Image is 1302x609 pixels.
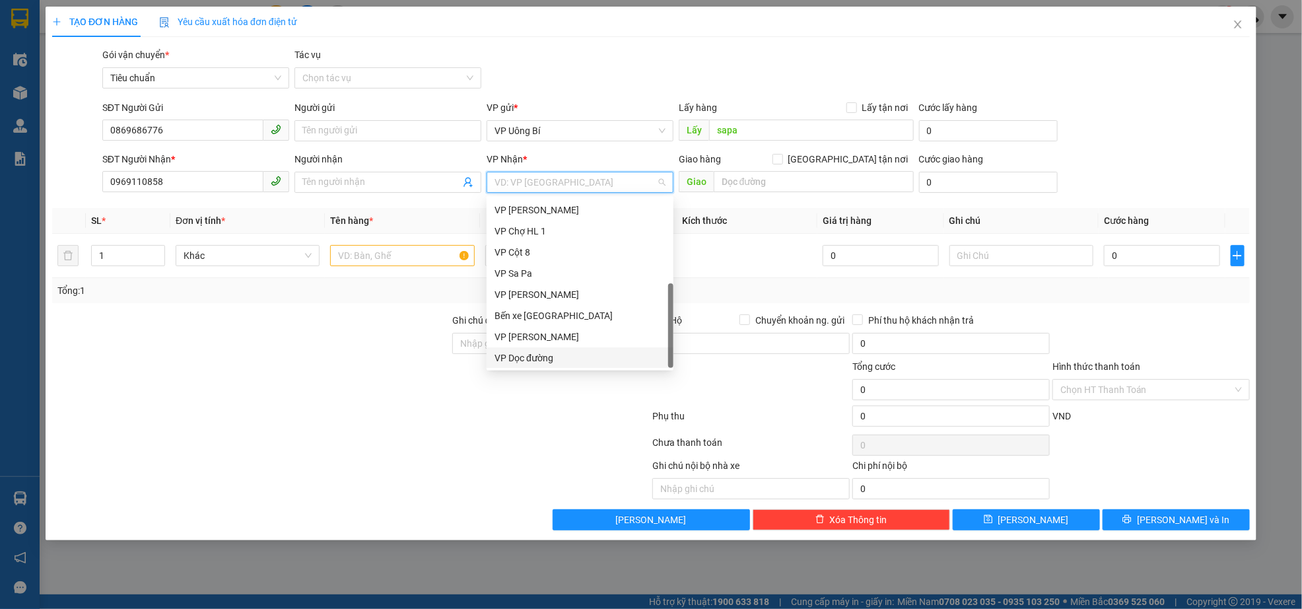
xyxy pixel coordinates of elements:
[651,409,851,432] div: Phụ thu
[495,308,666,323] div: Bến xe [GEOGRAPHIC_DATA]
[487,100,673,115] div: VP gửi
[294,100,481,115] div: Người gửi
[102,152,289,166] div: SĐT Người Nhận
[553,509,750,530] button: [PERSON_NAME]
[176,215,225,226] span: Đơn vị tính
[495,266,666,281] div: VP Sa Pa
[714,171,914,192] input: Dọc đường
[52,17,61,26] span: plus
[753,509,950,530] button: deleteXóa Thông tin
[683,215,728,226] span: Kích thước
[495,287,666,302] div: VP [PERSON_NAME]
[91,215,102,226] span: SL
[998,513,1069,527] span: [PERSON_NAME]
[953,509,1100,530] button: save[PERSON_NAME]
[830,513,887,527] span: Xóa Thông tin
[463,177,473,188] span: user-add
[1231,250,1244,261] span: plus
[487,263,673,284] div: VP Sa Pa
[652,478,850,499] input: Nhập ghi chú
[1231,245,1245,266] button: plus
[294,50,321,60] label: Tác vụ
[919,172,1058,193] input: Cước giao hàng
[102,50,169,60] span: Gói vận chuyển
[1219,7,1256,44] button: Close
[495,245,666,260] div: VP Cột 8
[863,313,979,328] span: Phí thu hộ khách nhận trả
[487,326,673,347] div: VP Dương Đình Nghệ
[823,245,939,266] input: 0
[919,120,1058,141] input: Cước lấy hàng
[271,176,281,186] span: phone
[984,515,993,525] span: save
[1103,509,1250,530] button: printer[PERSON_NAME] và In
[487,221,673,242] div: VP Chợ HL 1
[852,361,895,372] span: Tổng cước
[679,102,717,113] span: Lấy hàng
[271,124,281,135] span: phone
[679,171,714,192] span: Giao
[487,199,673,221] div: VP Loong Toòng
[330,215,373,226] span: Tên hàng
[616,513,687,527] span: [PERSON_NAME]
[1052,361,1140,372] label: Hình thức thanh toán
[487,154,523,164] span: VP Nhận
[487,284,673,305] div: VP Cổ Linh
[495,224,666,238] div: VP Chợ HL 1
[452,333,650,354] input: Ghi chú đơn hàng
[294,152,481,166] div: Người nhận
[823,215,872,226] span: Giá trị hàng
[852,458,1050,478] div: Chi phí nội bộ
[652,458,850,478] div: Ghi chú nội bộ nhà xe
[495,351,666,365] div: VP Dọc đường
[815,515,825,525] span: delete
[783,152,914,166] span: [GEOGRAPHIC_DATA] tận nơi
[57,245,79,266] button: delete
[919,102,978,113] label: Cước lấy hàng
[110,68,281,88] span: Tiêu chuẩn
[679,120,709,141] span: Lấy
[159,17,170,28] img: icon
[495,330,666,344] div: VP [PERSON_NAME]
[159,17,297,27] span: Yêu cầu xuất hóa đơn điện tử
[330,245,474,266] input: VD: Bàn, Ghế
[919,154,984,164] label: Cước giao hàng
[487,347,673,369] div: VP Dọc đường
[709,120,914,141] input: Dọc đường
[452,315,525,326] label: Ghi chú đơn hàng
[495,121,666,141] span: VP Uông Bí
[495,203,666,217] div: VP [PERSON_NAME]
[487,242,673,263] div: VP Cột 8
[679,154,721,164] span: Giao hàng
[944,208,1099,234] th: Ghi chú
[652,315,682,326] span: Thu Hộ
[52,17,138,27] span: TẠO ĐƠN HÀNG
[184,246,312,266] span: Khác
[487,305,673,326] div: Bến xe Đông Triều
[750,313,850,328] span: Chuyển khoản ng. gửi
[857,100,914,115] span: Lấy tận nơi
[1052,411,1071,421] span: VND
[1122,515,1132,525] span: printer
[57,283,502,298] div: Tổng: 1
[1137,513,1229,527] span: [PERSON_NAME] và In
[651,435,851,458] div: Chưa thanh toán
[1104,215,1149,226] span: Cước hàng
[102,100,289,115] div: SĐT Người Gửi
[949,245,1093,266] input: Ghi Chú
[1233,19,1243,30] span: close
